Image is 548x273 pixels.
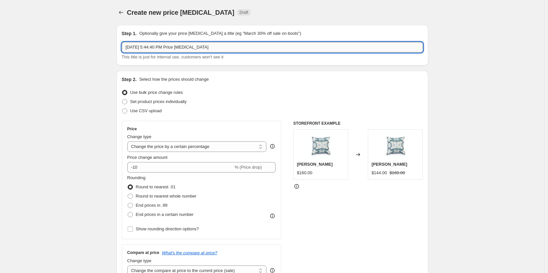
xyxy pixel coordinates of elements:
[130,108,162,113] span: Use CSV upload
[127,134,152,139] span: Change type
[382,133,409,159] img: 1366117-eskayel-mira-pillow-a_3407cf10-c2f4-4d0d-83ed-01589675a2e5_80x.jpg
[136,203,168,208] span: End prices in .99
[390,170,405,176] strike: $160.00
[122,30,137,37] h2: Step 1.
[297,170,312,176] div: $160.00
[130,90,183,95] span: Use bulk price change rules
[269,143,276,150] div: help
[371,162,407,167] span: [PERSON_NAME]
[293,121,423,126] h6: STOREFRONT EXAMPLE
[136,212,194,217] span: End prices in a certain number
[122,42,423,52] input: 30% off holiday sale
[162,250,218,255] button: What's the compare at price?
[136,184,176,189] span: Round to nearest .01
[127,258,152,263] span: Change type
[127,250,159,255] h3: Compare at price
[240,10,248,15] span: Draft
[127,155,168,160] span: Price change amount
[122,54,223,59] span: This title is just for internal use, customers won't see it
[307,133,334,159] img: 1366117-eskayel-mira-pillow-a_3407cf10-c2f4-4d0d-83ed-01589675a2e5_80x.jpg
[122,76,137,83] h2: Step 2.
[139,76,209,83] p: Select how the prices should change
[127,175,146,180] span: Rounding
[139,30,301,37] p: Optionally give your price [MEDICAL_DATA] a title (eg "March 30% off sale on boots")
[127,126,137,132] h3: Price
[130,99,187,104] span: Set product prices individually
[127,162,233,173] input: -15
[136,194,197,199] span: Round to nearest whole number
[136,226,199,231] span: Show rounding direction options?
[116,8,126,17] button: Price change jobs
[371,170,387,176] div: $144.00
[235,165,262,170] span: % (Price drop)
[127,9,235,16] span: Create new price [MEDICAL_DATA]
[297,162,333,167] span: [PERSON_NAME]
